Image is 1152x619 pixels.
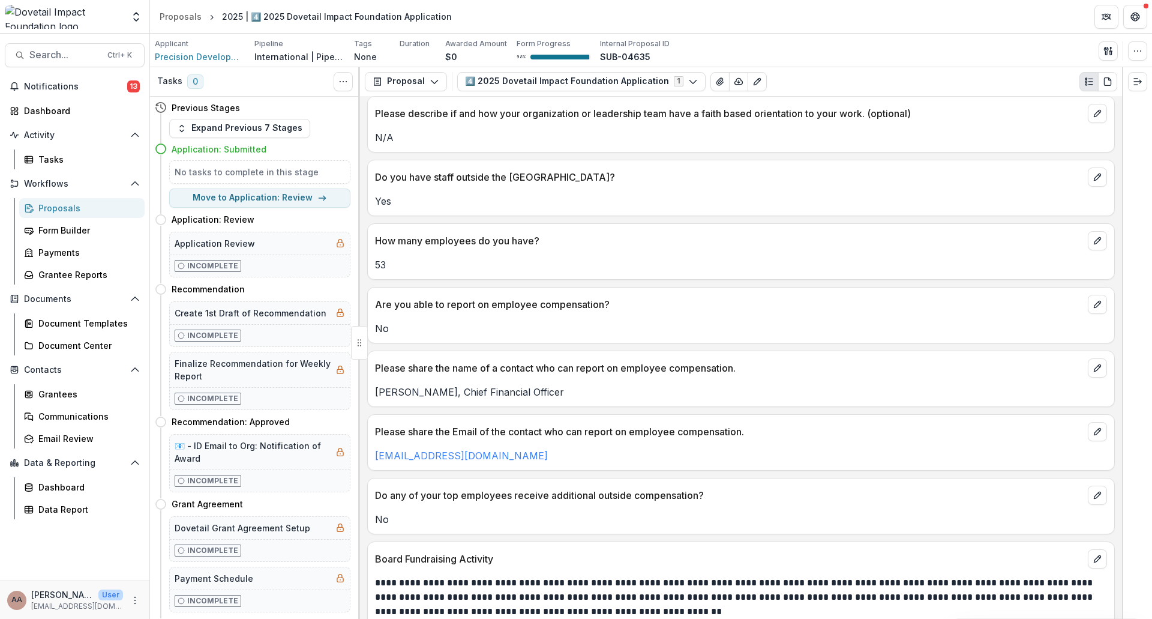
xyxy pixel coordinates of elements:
button: Plaintext view [1079,72,1099,91]
button: Move to Application: Review [169,189,350,208]
p: Incomplete [187,596,238,606]
button: edit [1088,422,1107,441]
div: Amit Antony Alex [11,596,22,604]
a: Precision Development (PxD) [155,50,245,63]
nav: breadcrumb [155,8,457,25]
span: Workflows [24,179,125,189]
button: Toggle View Cancelled Tasks [334,72,353,91]
p: Tags [354,38,372,49]
a: Grantee Reports [19,265,145,285]
button: More [128,593,142,608]
div: Dashboard [24,104,135,117]
p: SUB-04635 [600,50,650,63]
a: [EMAIL_ADDRESS][DOMAIN_NAME] [375,450,548,462]
button: PDF view [1098,72,1117,91]
button: edit [1088,104,1107,123]
span: Data & Reporting [24,458,125,468]
button: edit [1088,168,1107,187]
p: [PERSON_NAME], Chief Financial Officer [375,385,1107,399]
p: No [375,321,1107,336]
p: Are you able to report on employee compensation? [375,297,1083,312]
p: Please describe if and how your organization or leadership team have a faith based orientation to... [375,106,1083,121]
div: Document Center [38,339,135,352]
h4: Previous Stages [172,101,240,114]
p: Duration [400,38,430,49]
h3: Tasks [157,76,182,86]
h4: Application: Submitted [172,143,266,156]
p: Incomplete [187,545,238,556]
a: Form Builder [19,220,145,240]
a: Document Center [19,336,145,355]
button: Open entity switcher [128,5,145,29]
div: Ctrl + K [105,49,134,62]
div: Dashboard [38,481,135,494]
a: Email Review [19,429,145,448]
a: Dashboard [19,477,145,497]
div: Communications [38,410,135,423]
a: Tasks [19,149,145,169]
h5: 📧 - ID Email to Org: Notification of Award [175,439,331,465]
h4: Application: Review [172,213,254,226]
button: Open Activity [5,125,145,145]
button: View Attached Files [710,72,730,91]
p: Incomplete [187,476,238,486]
button: Edit as form [748,72,767,91]
div: Form Builder [38,224,135,237]
h5: Payment Schedule [175,572,253,585]
h5: Finalize Recommendation for Weekly Report [175,357,331,382]
button: Expand right [1128,72,1147,91]
h5: Create 1st Draft of Recommendation [175,307,326,319]
button: Open Documents [5,289,145,309]
p: Yes [375,194,1107,208]
button: edit [1088,295,1107,314]
button: Expand Previous 7 Stages [169,119,310,138]
span: Search... [29,49,100,61]
p: International | Pipeline [254,50,344,63]
div: Proposals [38,202,135,214]
p: Do you have staff outside the [GEOGRAPHIC_DATA]? [375,170,1083,184]
button: edit [1088,549,1107,569]
a: Payments [19,243,145,262]
div: Payments [38,246,135,259]
div: Grantees [38,388,135,400]
h5: No tasks to complete in this stage [175,166,345,178]
p: [EMAIL_ADDRESS][DOMAIN_NAME] [31,601,123,612]
div: 2025 | 4️⃣ 2025 Dovetail Impact Foundation Application [222,10,452,23]
a: Proposals [19,198,145,218]
p: Applicant [155,38,188,49]
p: Incomplete [187,261,238,271]
p: [PERSON_NAME] [PERSON_NAME] [31,588,94,601]
span: 0 [187,74,203,89]
a: Communications [19,406,145,426]
p: None [354,50,377,63]
p: 53 [375,258,1107,272]
button: edit [1088,231,1107,250]
div: Proposals [160,10,202,23]
span: Activity [24,130,125,140]
a: Document Templates [19,313,145,333]
a: Data Report [19,500,145,519]
span: Contacts [24,365,125,375]
p: Pipeline [254,38,283,49]
p: Awarded Amount [445,38,507,49]
p: 98 % [517,53,526,61]
button: Notifications13 [5,77,145,96]
h4: Recommendation: Approved [172,415,290,428]
span: Notifications [24,82,127,92]
p: Internal Proposal ID [600,38,670,49]
button: Get Help [1123,5,1147,29]
div: Tasks [38,153,135,166]
p: How many employees do you have? [375,234,1083,248]
a: Grantees [19,384,145,404]
h4: Recommendation [172,283,245,295]
p: Form Progress [517,38,571,49]
p: Board Fundraising Activity [375,552,1083,566]
p: No [375,512,1107,527]
button: Open Workflows [5,174,145,193]
a: Proposals [155,8,206,25]
button: Partners [1094,5,1118,29]
button: Proposal [365,72,447,91]
span: Documents [24,294,125,304]
a: Dashboard [5,101,145,121]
